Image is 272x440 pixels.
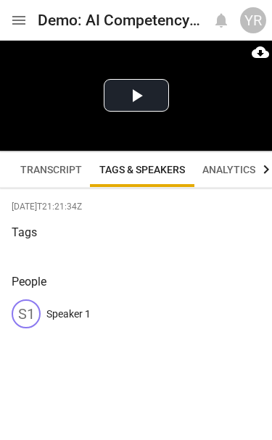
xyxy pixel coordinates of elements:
span: Tags & Speakers [99,164,185,175]
h2: Demo: AI Competency Finder [38,12,202,30]
span: [DATE]T21:21:34Z [12,201,260,213]
span: cloud_download [252,43,269,61]
h3: People [12,273,260,291]
span: menu [10,12,28,29]
span: Transcript [20,164,82,175]
button: YR [240,7,266,33]
h3: Tags [12,224,260,241]
span: Analytics [202,164,255,175]
p: Speaker 1 [46,307,91,322]
div: S1 [12,299,41,328]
